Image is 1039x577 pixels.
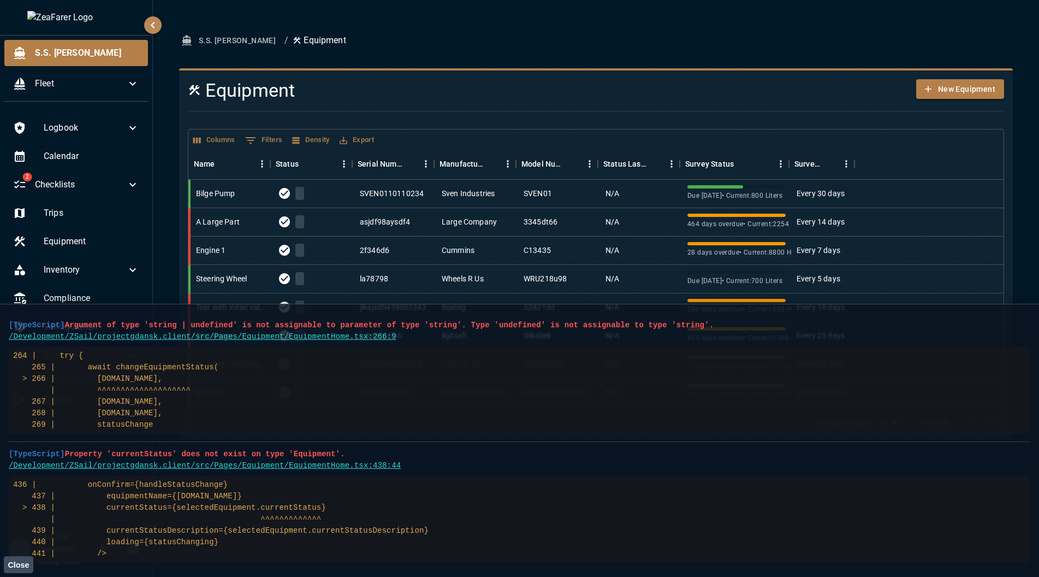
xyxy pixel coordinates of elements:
div: la78798 [360,273,388,284]
div: Serial Number [352,149,434,179]
button: Menu [500,156,516,172]
h4: Equipment [188,79,866,102]
div: Large Company [442,216,497,227]
div: asjdf98aysdf4 [360,216,410,227]
div: Status [270,149,352,179]
button: Show filters [242,132,286,149]
div: Cummins [442,245,474,256]
div: N/A [605,245,619,256]
button: Menu [773,156,789,172]
div: Status [276,149,299,179]
div: Model Number [516,149,598,179]
div: Every 19 days [797,302,845,313]
button: Menu [254,156,270,172]
div: Name [188,149,270,179]
div: Manufacturer [440,149,484,179]
div: jlkajsdfi439001343 [360,302,426,313]
button: Menu [663,156,680,172]
button: Select columns [191,132,238,149]
button: Density [289,132,333,149]
span: Compliance [44,292,139,305]
button: Menu [581,156,598,172]
div: Engine 1 [196,245,225,256]
div: Trips [4,200,148,226]
div: A Large Part [196,216,240,227]
div: Serial Number [358,149,402,179]
span: Calendar [44,150,139,163]
button: Sort [648,156,663,172]
div: 2Checklists [4,172,148,198]
div: Sven Industries [442,188,495,199]
div: Every 5 days [797,273,840,284]
div: N/A [605,188,619,199]
span: 28 days overdue • Current: 8800 Hours [687,248,786,258]
button: Sort [566,156,581,172]
span: 2 [22,173,32,181]
span: Due [DATE] • Current: 700 Liters [687,276,786,287]
button: Export [337,132,377,149]
div: Logbook [4,115,148,141]
button: S.S. [PERSON_NAME] [179,31,280,51]
span: 464 days overdue • Current: 2254 KW [687,219,786,230]
button: Sort [484,156,500,172]
div: Every 7 days [797,245,840,256]
span: Due [DATE] • Current: 800 Liters [687,191,786,202]
button: New Equipment [916,79,1004,99]
div: Test with initial value [196,302,267,313]
button: Sort [299,156,314,172]
div: Every 14 days [797,216,845,227]
span: S.S. [PERSON_NAME] [35,46,139,60]
div: Survey Status [685,149,734,179]
div: Manufacturer [434,149,516,179]
button: Sort [402,156,418,172]
div: Compliance [4,285,148,311]
div: Survey Interval [794,149,823,179]
div: Steering Wheel [196,273,247,284]
div: 52421dd [524,302,555,313]
span: Equipment [44,235,139,248]
button: Menu [838,156,854,172]
div: 2f346d6 [360,245,389,256]
button: Sort [823,156,838,172]
div: N/A [605,302,619,313]
div: 3345dt66 [524,216,557,227]
img: ZeaFarer Logo [27,11,126,24]
div: WRU218u98 [524,273,567,284]
div: Survey Interval [789,149,854,179]
div: Boeing [442,302,466,313]
div: C13435 [524,245,551,256]
button: Sort [215,156,230,172]
span: Logbook [44,121,126,134]
button: Menu [336,156,352,172]
div: Name [194,149,215,179]
div: Status Last Updated [598,149,680,179]
p: Equipment [293,34,346,47]
div: Calendar [4,143,148,169]
div: Inventory [4,257,148,283]
div: SVEN0110110234 [360,188,424,199]
div: N/A [605,216,619,227]
div: Fleet [4,70,148,97]
div: Status Last Updated [603,149,648,179]
div: N/A [605,273,619,284]
div: Bilge Pump [196,188,235,199]
div: Model Number [521,149,566,179]
span: Checklists [35,178,126,191]
div: S.S. [PERSON_NAME] [4,40,148,66]
div: SVEN01 [524,188,552,199]
span: Trips [44,207,139,220]
span: Fleet [35,77,126,90]
button: Sort [734,156,749,172]
div: Equipment [4,228,148,255]
div: Wheels R Us [442,273,484,284]
li: / [284,34,288,47]
div: Survey Status [680,149,789,179]
div: Every 30 days [797,188,845,199]
button: Menu [418,156,434,172]
span: Inventory [44,263,126,276]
